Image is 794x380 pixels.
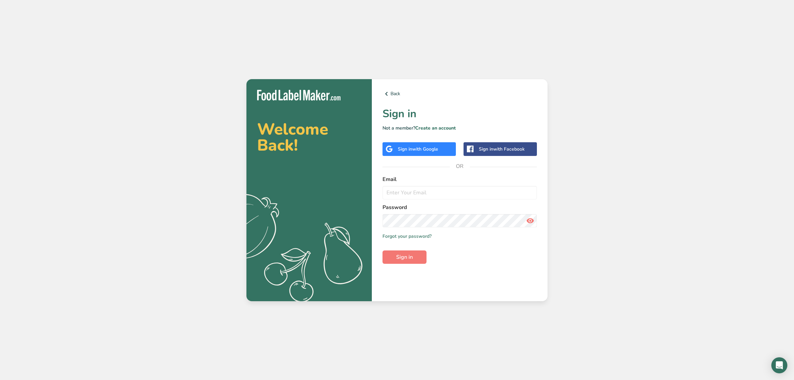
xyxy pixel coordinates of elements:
span: OR [450,156,470,176]
h2: Welcome Back! [257,121,361,153]
label: Email [382,175,537,183]
a: Back [382,90,537,98]
input: Enter Your Email [382,186,537,199]
span: with Google [412,146,438,152]
a: Forgot your password? [382,233,432,240]
h1: Sign in [382,106,537,122]
button: Sign in [382,250,427,264]
div: Sign in [479,146,525,153]
p: Not a member? [382,125,537,132]
img: Food Label Maker [257,90,340,101]
span: Sign in [396,253,413,261]
a: Create an account [415,125,456,131]
div: Open Intercom Messenger [771,357,787,373]
span: with Facebook [493,146,525,152]
div: Sign in [398,146,438,153]
label: Password [382,203,537,211]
